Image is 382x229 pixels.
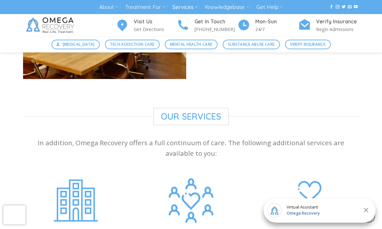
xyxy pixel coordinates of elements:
a: Get Help [256,1,283,13]
a: [MEDICAL_DATA] [52,40,100,49]
p: Begin Admissions [316,26,359,33]
span: Verify Insurance [290,41,325,47]
h4: Verify Insurance [316,18,359,26]
p: [PHONE_NUMBER] [195,26,237,33]
a: Substance Abuse Care [223,40,280,49]
a: Mental Health Care [165,40,218,49]
a: About [99,1,118,13]
a: Follow on YouTube [354,5,358,9]
p: 24/7 [255,26,298,33]
a: Verify Insurance Begin Admissions [298,18,359,33]
a: Tech Addiction Care [105,40,160,49]
p: Get Directions [134,26,177,33]
a: Get In Touch [PHONE_NUMBER] [177,18,237,33]
span: Substance Abuse Care [228,41,275,47]
span: [MEDICAL_DATA] [63,41,95,47]
a: Send us an email [348,5,352,9]
h4: Visit Us [134,18,177,26]
p: In addition, Omega Recovery offers a full continuum of care. The following additional services ar... [23,138,359,159]
a: Knowledgebase [205,1,249,13]
span: Tech Addiction Care [110,41,154,47]
span: Our Services [153,108,229,126]
a: Services [172,1,198,13]
a: Verify Insurance [285,40,331,49]
h4: Mon-Sun [255,18,298,26]
a: Follow on Facebook [330,5,333,9]
h4: Get In Touch [195,18,237,26]
a: Treatment For [125,1,165,13]
img: Omega Recovery [23,14,79,36]
a: Follow on Instagram [336,5,339,9]
a: Visit Us Get Directions [116,18,177,33]
a: Follow on Twitter [342,5,346,9]
span: Mental Health Care [170,41,212,47]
